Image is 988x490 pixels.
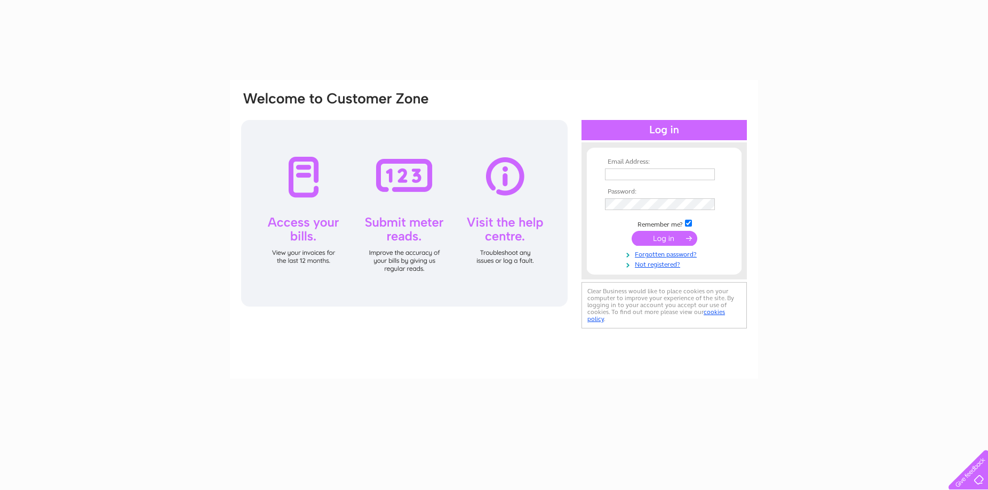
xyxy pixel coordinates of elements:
a: Forgotten password? [605,248,726,259]
input: Submit [632,231,697,246]
a: Not registered? [605,259,726,269]
div: Clear Business would like to place cookies on your computer to improve your experience of the sit... [581,282,747,328]
td: Remember me? [602,218,726,229]
th: Email Address: [602,158,726,166]
a: cookies policy [587,308,725,323]
th: Password: [602,188,726,196]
